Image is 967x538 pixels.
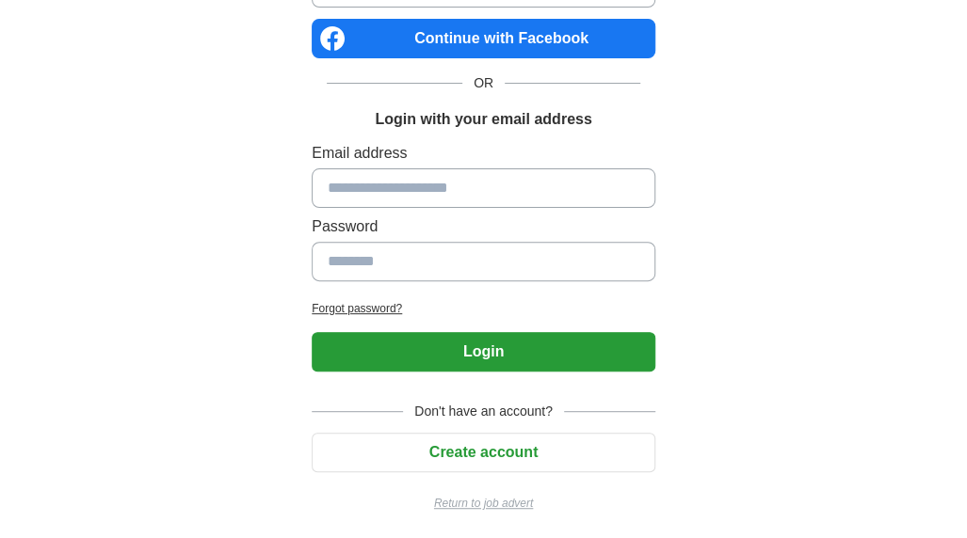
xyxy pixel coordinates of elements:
[312,19,655,58] a: Continue with Facebook
[312,215,655,238] label: Password
[312,444,655,460] a: Create account
[312,495,655,512] a: Return to job advert
[462,73,505,93] span: OR
[403,402,564,421] span: Don't have an account?
[312,300,655,317] a: Forgot password?
[312,142,655,165] label: Email address
[375,108,591,131] h1: Login with your email address
[312,332,655,372] button: Login
[312,433,655,472] button: Create account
